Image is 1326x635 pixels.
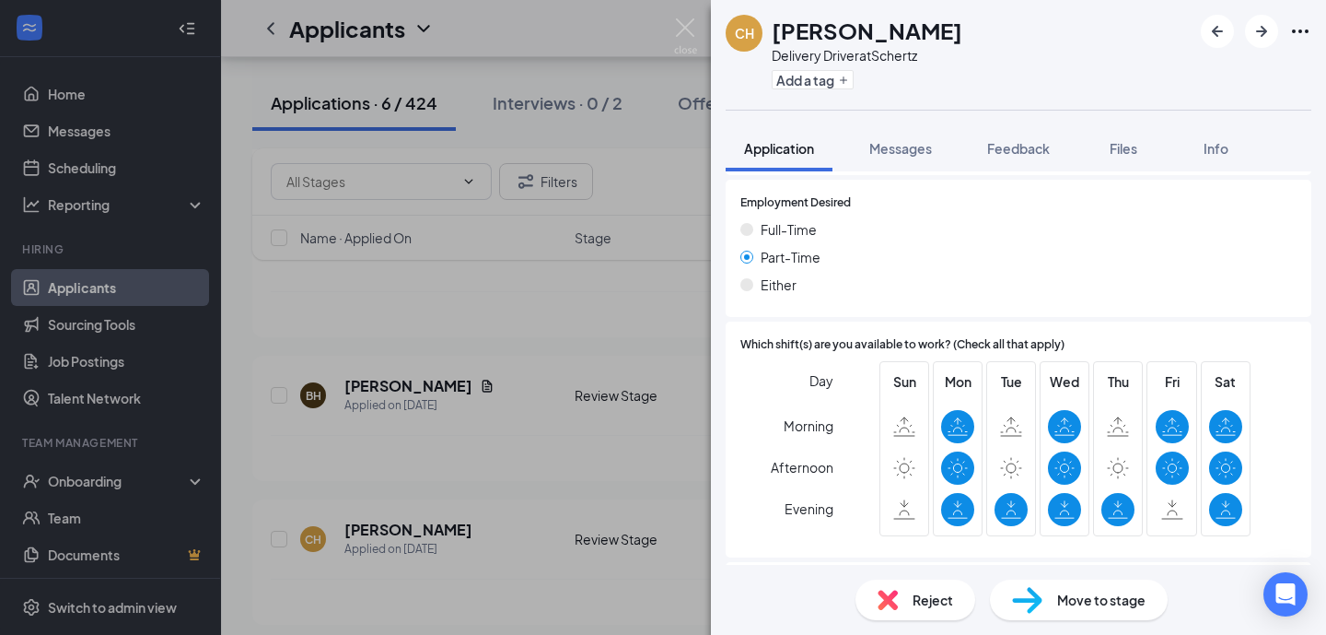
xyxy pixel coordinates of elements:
[838,75,849,86] svg: Plus
[772,15,962,46] h1: [PERSON_NAME]
[1250,20,1273,42] svg: ArrowRight
[761,219,817,240] span: Full-Time
[735,24,754,42] div: CH
[987,140,1050,157] span: Feedback
[1206,20,1228,42] svg: ArrowLeftNew
[785,492,833,525] span: Evening
[941,371,974,392] span: Mon
[913,590,953,610] span: Reject
[1245,15,1278,48] button: ArrowRight
[1209,371,1242,392] span: Sat
[740,194,851,212] span: Employment Desired
[994,371,1028,392] span: Tue
[1101,371,1134,392] span: Thu
[888,371,921,392] span: Sun
[761,275,797,295] span: Either
[1201,15,1234,48] button: ArrowLeftNew
[740,336,1064,354] span: Which shift(s) are you available to work? (Check all that apply)
[744,140,814,157] span: Application
[1156,371,1189,392] span: Fri
[1263,572,1308,617] div: Open Intercom Messenger
[1289,20,1311,42] svg: Ellipses
[1057,590,1146,610] span: Move to stage
[1204,140,1228,157] span: Info
[772,70,854,89] button: PlusAdd a tag
[1110,140,1137,157] span: Files
[761,247,820,267] span: Part-Time
[771,451,833,484] span: Afternoon
[1048,371,1081,392] span: Wed
[772,46,962,65] div: Delivery Driver at Schertz
[809,370,833,391] span: Day
[869,140,932,157] span: Messages
[784,409,833,442] span: Morning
